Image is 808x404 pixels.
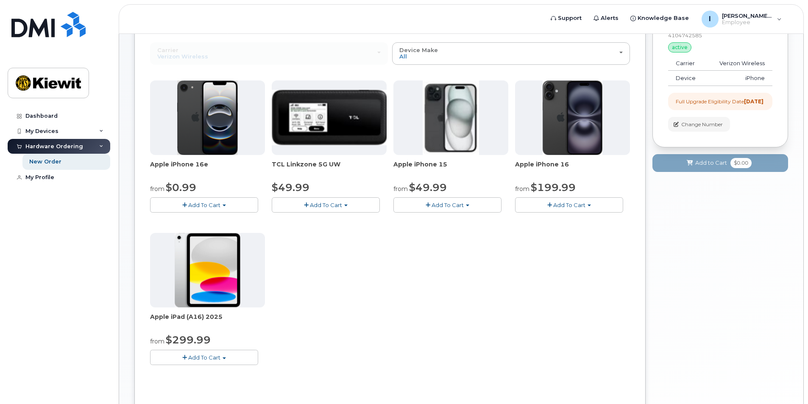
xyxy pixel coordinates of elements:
button: Add To Cart [393,197,502,212]
button: Add to Cart $0.00 [652,154,788,172]
span: I [709,14,711,24]
button: Add To Cart [150,350,258,365]
button: Add To Cart [272,197,380,212]
span: $199.99 [531,181,576,194]
div: Ian.Langdale [696,11,788,28]
div: Apple iPhone 16e [150,160,265,177]
span: Employee [722,19,773,26]
img: iphone15.jpg [423,80,479,155]
button: Add To Cart [515,197,623,212]
span: Add To Cart [553,202,585,208]
span: $299.99 [166,334,211,346]
a: Alerts [588,10,624,27]
img: ipad_11.png [175,233,240,307]
div: active [668,42,691,53]
span: Knowledge Base [638,14,689,22]
a: Support [545,10,588,27]
span: All [399,53,407,60]
img: iphone_16_plus.png [543,80,602,155]
span: $49.99 [409,181,447,194]
td: Verizon Wireless [706,56,772,71]
span: Add to Cart [695,159,727,167]
a: Knowledge Base [624,10,695,27]
small: from [150,185,164,193]
span: Add To Cart [310,202,342,208]
span: Add To Cart [188,354,220,361]
span: Device Make [399,47,438,53]
button: Add To Cart [150,197,258,212]
span: $0.00 [730,158,752,168]
td: Device [668,71,706,86]
div: Apple iPad (A16) 2025 [150,313,265,329]
span: Alerts [601,14,619,22]
td: iPhone [706,71,772,86]
iframe: Messenger Launcher [771,367,802,398]
strong: [DATE] [744,98,763,105]
span: [PERSON_NAME].[PERSON_NAME] [722,12,773,19]
img: linkzone5g.png [272,90,387,145]
div: Apple iPhone 16 [515,160,630,177]
span: Add To Cart [432,202,464,208]
small: from [515,185,529,193]
small: from [150,338,164,345]
span: Support [558,14,582,22]
span: $49.99 [272,181,309,194]
button: Change Number [668,117,730,132]
small: from [393,185,408,193]
div: Full Upgrade Eligibility Date [676,98,763,105]
button: Device Make All [392,42,630,64]
span: Add To Cart [188,202,220,208]
img: iphone16e.png [177,80,238,155]
span: Change Number [681,121,723,128]
div: Apple iPhone 15 [393,160,508,177]
div: 4104742585 [668,32,772,39]
span: $0.99 [166,181,196,194]
td: Carrier [668,56,706,71]
div: TCL Linkzone 5G UW [272,160,387,177]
